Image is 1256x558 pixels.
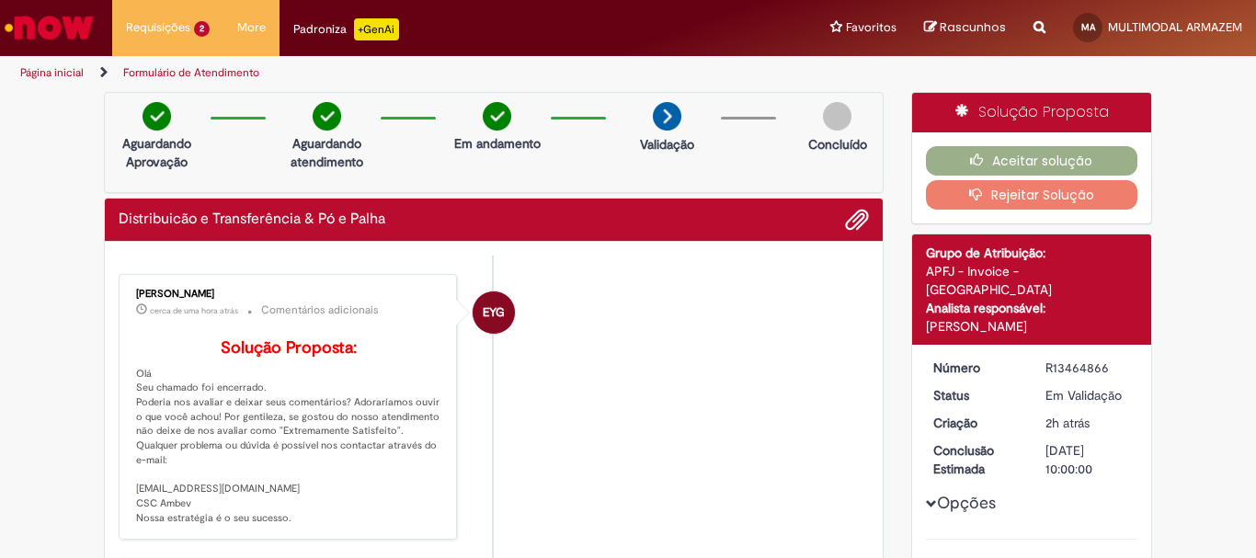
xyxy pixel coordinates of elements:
[919,386,1033,404] dt: Status
[846,18,896,37] span: Favoritos
[926,299,1138,317] div: Analista responsável:
[924,19,1006,37] a: Rascunhos
[919,359,1033,377] dt: Número
[919,414,1033,432] dt: Criação
[2,9,97,46] img: ServiceNow
[845,208,869,232] button: Adicionar anexos
[313,102,341,131] img: check-circle-green.png
[293,18,399,40] div: Padroniza
[150,305,238,316] time: 30/08/2025 12:11:27
[354,18,399,40] p: +GenAi
[119,211,385,228] h2: Distribuicão e Transferência & Pó e Palha Histórico de tíquete
[136,289,442,300] div: [PERSON_NAME]
[150,305,238,316] span: cerca de uma hora atrás
[823,102,851,131] img: img-circle-grey.png
[112,134,201,171] p: Aguardando Aprovação
[282,134,371,171] p: Aguardando atendimento
[454,134,541,153] p: Em andamento
[221,337,357,359] b: Solução Proposta:
[926,244,1138,262] div: Grupo de Atribuição:
[640,135,694,154] p: Validação
[261,302,379,318] small: Comentários adicionais
[1045,441,1131,478] div: [DATE] 10:00:00
[1045,386,1131,404] div: Em Validação
[136,339,442,526] p: Olá Seu chamado foi encerrado. Poderia nos avaliar e deixar seus comentários? Adoraríamos ouvir o...
[126,18,190,37] span: Requisições
[808,135,867,154] p: Concluído
[919,441,1033,478] dt: Conclusão Estimada
[940,18,1006,36] span: Rascunhos
[194,21,210,37] span: 2
[237,18,266,37] span: More
[653,102,681,131] img: arrow-next.png
[1045,414,1131,432] div: 30/08/2025 11:05:48
[14,56,824,90] ul: Trilhas de página
[926,317,1138,336] div: [PERSON_NAME]
[1108,19,1242,35] span: MULTIMODAL ARMAZEM
[1045,359,1131,377] div: R13464866
[926,180,1138,210] button: Rejeitar Solução
[143,102,171,131] img: check-circle-green.png
[926,146,1138,176] button: Aceitar solução
[483,102,511,131] img: check-circle-green.png
[20,65,84,80] a: Página inicial
[1045,415,1090,431] span: 2h atrás
[926,262,1138,299] div: APFJ - Invoice - [GEOGRAPHIC_DATA]
[483,290,505,335] span: EYG
[1081,21,1095,33] span: MA
[1045,415,1090,431] time: 30/08/2025 11:05:48
[123,65,259,80] a: Formulário de Atendimento
[912,93,1152,132] div: Solução Proposta
[473,291,515,334] div: Emanuelle Yansen Greggio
